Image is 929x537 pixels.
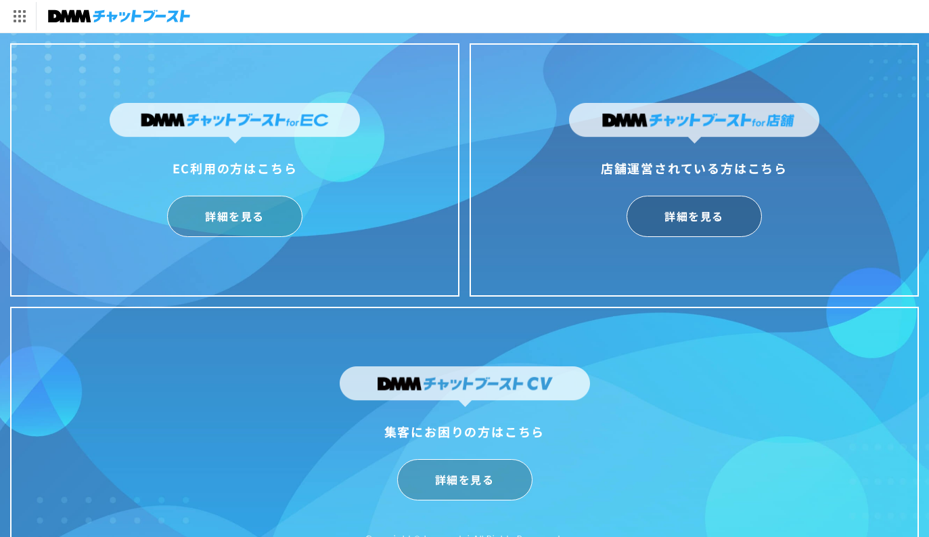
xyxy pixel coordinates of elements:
a: 詳細を見る [397,459,533,500]
div: EC利用の方はこちら [110,157,360,179]
img: DMMチャットブーストCV [340,366,590,407]
img: サービス [2,2,36,30]
img: DMMチャットブーストforEC [110,103,360,144]
img: チャットブースト [48,7,190,26]
div: 店舗運営されている方はこちら [569,157,819,179]
a: 詳細を見る [627,196,762,237]
a: 詳細を見る [167,196,302,237]
img: DMMチャットブーストfor店舗 [569,103,819,144]
div: 集客にお困りの方はこちら [340,421,590,442]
